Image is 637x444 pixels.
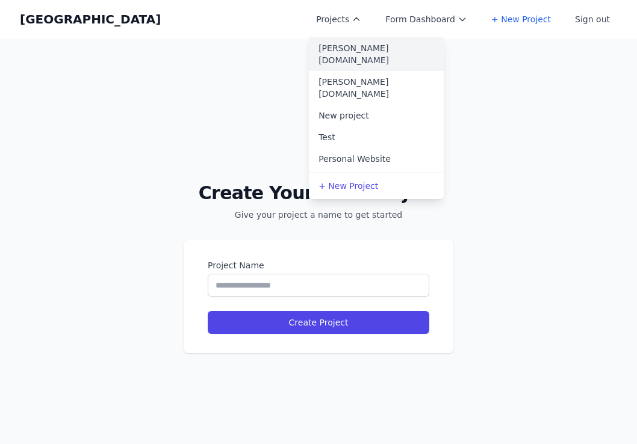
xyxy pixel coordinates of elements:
a: New project [309,105,444,126]
p: Give your project a name to get started [184,209,453,221]
button: Create Project [208,311,429,334]
button: Form Dashboard [378,8,474,30]
a: + New Project [484,8,558,30]
a: + New Project [309,175,444,197]
button: Projects [309,8,368,30]
a: [PERSON_NAME][DOMAIN_NAME] [309,37,444,71]
h2: Create Your First Project [184,182,453,204]
a: Personal Website [309,148,444,170]
a: [GEOGRAPHIC_DATA] [20,11,161,28]
a: [PERSON_NAME][DOMAIN_NAME] [309,71,444,105]
button: Sign out [568,8,617,30]
label: Project Name [208,259,429,271]
a: Test [309,126,444,148]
